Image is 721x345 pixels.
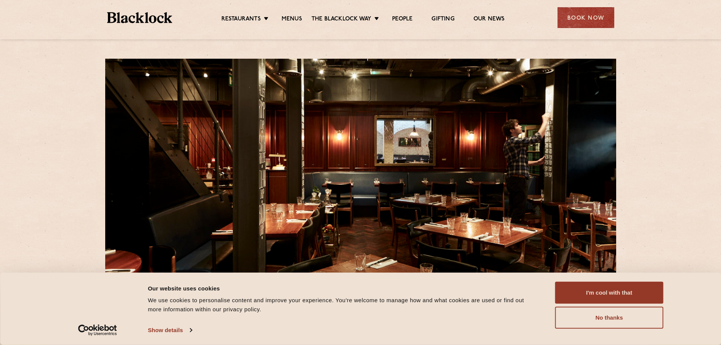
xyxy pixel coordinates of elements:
[64,325,131,336] a: Usercentrics Cookiebot - opens in a new window
[148,284,538,293] div: Our website uses cookies
[392,16,413,24] a: People
[221,16,261,24] a: Restaurants
[431,16,454,24] a: Gifting
[311,16,371,24] a: The Blacklock Way
[555,307,663,329] button: No thanks
[557,7,614,28] div: Book Now
[107,12,173,23] img: BL_Textured_Logo-footer-cropped.svg
[148,325,192,336] a: Show details
[473,16,505,24] a: Our News
[555,282,663,304] button: I'm cool with that
[148,296,538,314] div: We use cookies to personalise content and improve your experience. You're welcome to manage how a...
[282,16,302,24] a: Menus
